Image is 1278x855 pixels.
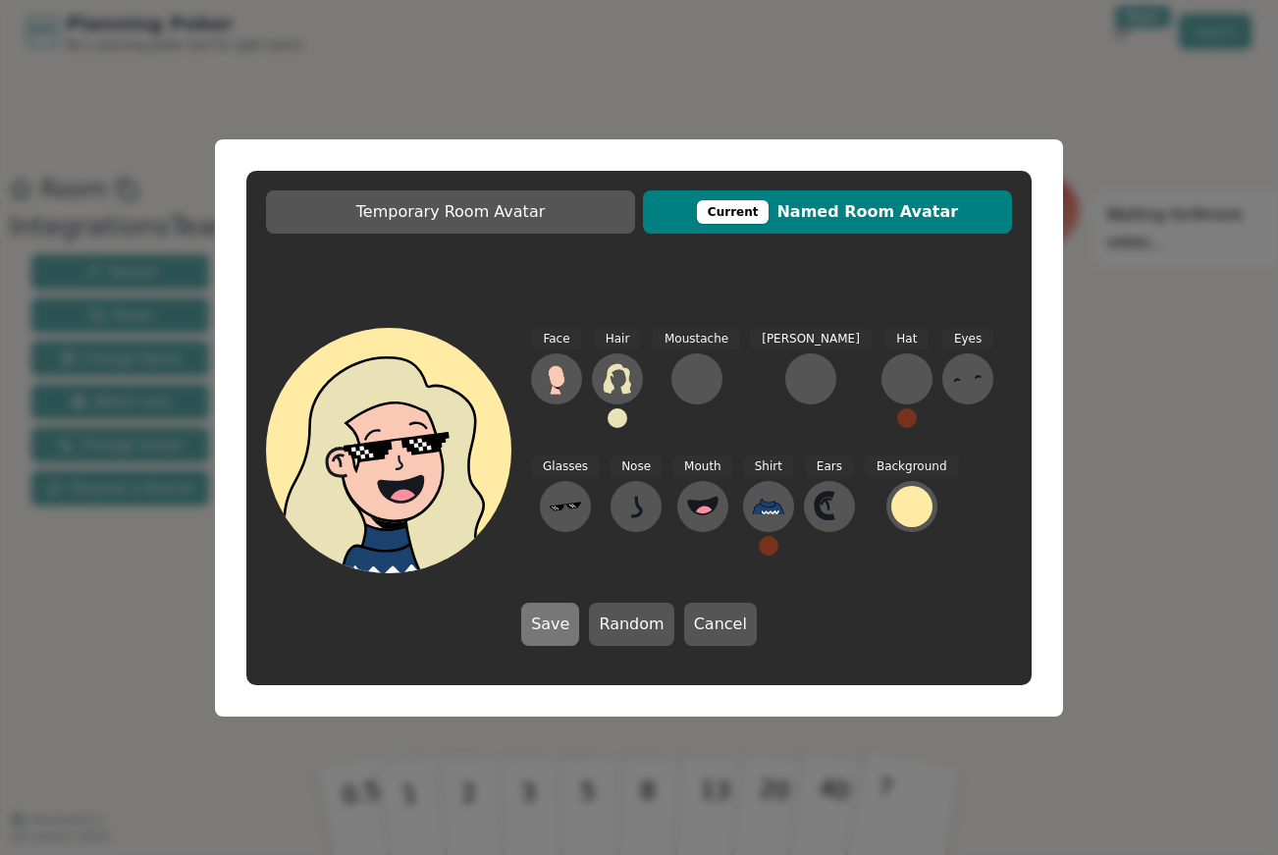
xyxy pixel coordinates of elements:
[805,455,854,478] span: Ears
[643,190,1012,234] button: CurrentNamed Room Avatar
[743,455,794,478] span: Shirt
[653,200,1002,224] span: Named Room Avatar
[684,603,757,646] button: Cancel
[594,328,642,350] span: Hair
[610,455,663,478] span: Nose
[672,455,733,478] span: Mouth
[750,328,872,350] span: [PERSON_NAME]
[521,603,579,646] button: Save
[531,455,600,478] span: Glasses
[884,328,929,350] span: Hat
[531,328,581,350] span: Face
[942,328,993,350] span: Eyes
[865,455,959,478] span: Background
[266,190,635,234] button: Temporary Room Avatar
[697,200,770,224] div: This avatar will be displayed in dedicated rooms
[653,328,740,350] span: Moustache
[589,603,673,646] button: Random
[276,200,625,224] span: Temporary Room Avatar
